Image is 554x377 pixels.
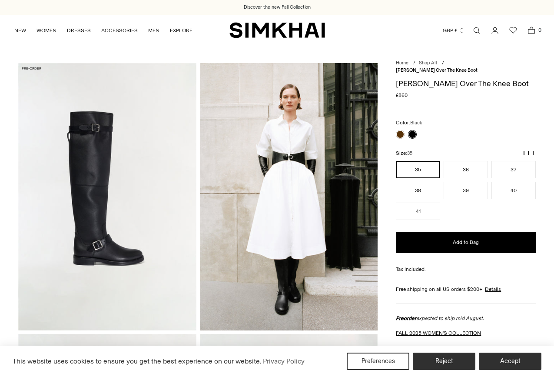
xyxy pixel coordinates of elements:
a: Go to the account page [486,22,504,39]
a: DRESSES [67,21,91,40]
span: This website uses cookies to ensure you get the best experience on our website. [13,357,262,365]
a: SIMKHAI [229,22,325,39]
a: ACCESSORIES [101,21,138,40]
label: Size: [396,149,412,157]
button: Accept [479,353,541,370]
a: Discover the new Fall Collection [244,4,311,11]
div: / [413,60,415,67]
img: Noah Leather Over The Knee Boot [200,63,378,330]
a: NEW [14,21,26,40]
a: Home [396,60,408,66]
div: Tax included. [396,265,536,273]
a: Open cart modal [523,22,540,39]
a: FALL 2025 WOMEN'S COLLECTION [396,330,481,336]
nav: breadcrumbs [396,60,536,74]
span: £860 [396,91,408,99]
button: 37 [491,161,536,178]
a: Privacy Policy (opens in a new tab) [262,355,306,368]
a: WOMEN [36,21,56,40]
button: 35 [396,161,440,178]
button: 40 [491,182,536,199]
strong: Black [490,345,502,351]
button: Preferences [347,353,409,370]
div: / [442,60,444,67]
a: Shop All [419,60,437,66]
a: Wishlist [504,22,522,39]
img: Noah Leather Over The Knee Boot [18,63,196,330]
span: Black [410,120,422,126]
span: Add to Bag [453,239,479,246]
span: [PERSON_NAME] Over The Knee Boot [396,67,478,73]
button: 38 [396,182,440,199]
span: 35 [407,150,412,156]
button: Add to Bag [396,232,536,253]
em: Preorder [396,315,416,321]
h1: [PERSON_NAME] Over The Knee Boot [396,80,536,87]
button: Reject [413,353,475,370]
div: Free shipping on all US orders $200+ [396,285,536,293]
em: expected to ship mid August. [416,315,484,321]
a: MEN [148,21,159,40]
button: 39 [444,182,488,199]
p: The Noah Leather Over The Knee Boot in [396,344,536,352]
span: 0 [536,26,544,34]
a: Open search modal [468,22,485,39]
label: Color: [396,119,422,127]
button: 41 [396,203,440,220]
button: GBP £ [443,21,465,40]
button: 36 [444,161,488,178]
a: EXPLORE [170,21,192,40]
a: Details [485,285,501,293]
